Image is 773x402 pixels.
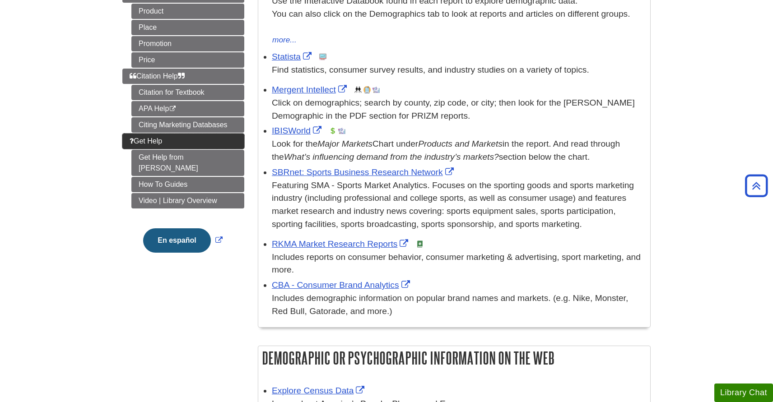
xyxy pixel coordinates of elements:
img: Statistics [319,53,326,60]
a: Promotion [131,36,244,51]
a: Get Help [122,134,244,149]
span: Citation Help [130,72,185,80]
a: Link opens in new window [272,167,456,177]
p: Featuring SMA - Sports Market Analytics. Focuses on the sporting goods and sports marketing indus... [272,179,646,231]
a: Link opens in new window [272,239,410,249]
img: Financial Report [329,127,336,134]
img: Company Information [363,86,371,93]
a: How To Guides [131,177,244,192]
i: This link opens in a new window [169,106,177,112]
a: Price [131,52,244,68]
a: Citation Help [122,69,244,84]
a: Link opens in new window [272,52,314,61]
h2: Demographic or Psychographic Information on the Web [258,346,650,370]
a: Place [131,20,244,35]
a: Citation for Textbook [131,85,244,100]
a: Citing Marketing Databases [131,117,244,133]
p: Find statistics, consumer survey results, and industry studies on a variety of topics. [272,64,646,77]
a: Link opens in new window [272,386,367,395]
img: e-Book [416,240,424,248]
button: Library Chat [714,384,773,402]
a: Video | Library Overview [131,193,244,208]
a: APA Help [131,101,244,116]
a: Link opens in new window [141,236,224,244]
div: Click on demographics; search by county, zip code, or city; then look for the [PERSON_NAME] Demog... [272,97,646,123]
a: Back to Top [742,180,771,192]
div: Look for the Chart under in the report. And read through the section below the chart. [272,138,646,164]
a: Link opens in new window [272,126,324,135]
div: Includes reports on consumer behavior, consumer marketing & advertising, sport marketing, and more. [272,251,646,277]
a: Link opens in new window [272,85,349,94]
span: Get Help [130,137,162,145]
a: Get Help from [PERSON_NAME] [131,150,244,176]
img: Industry Report [373,86,380,93]
i: What’s influencing demand from the industry’s markets? [284,152,499,162]
a: Product [131,4,244,19]
i: Products and Markets [418,139,503,148]
i: Major Markets [317,139,373,148]
a: Link opens in new window [272,280,412,290]
button: more... [272,34,297,46]
img: Industry Report [338,127,345,134]
button: En español [143,228,210,253]
div: Includes demographic information on popular brand names and markets. (e.g. Nike, Monster, Red Bul... [272,292,646,318]
img: Demographics [354,86,362,93]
